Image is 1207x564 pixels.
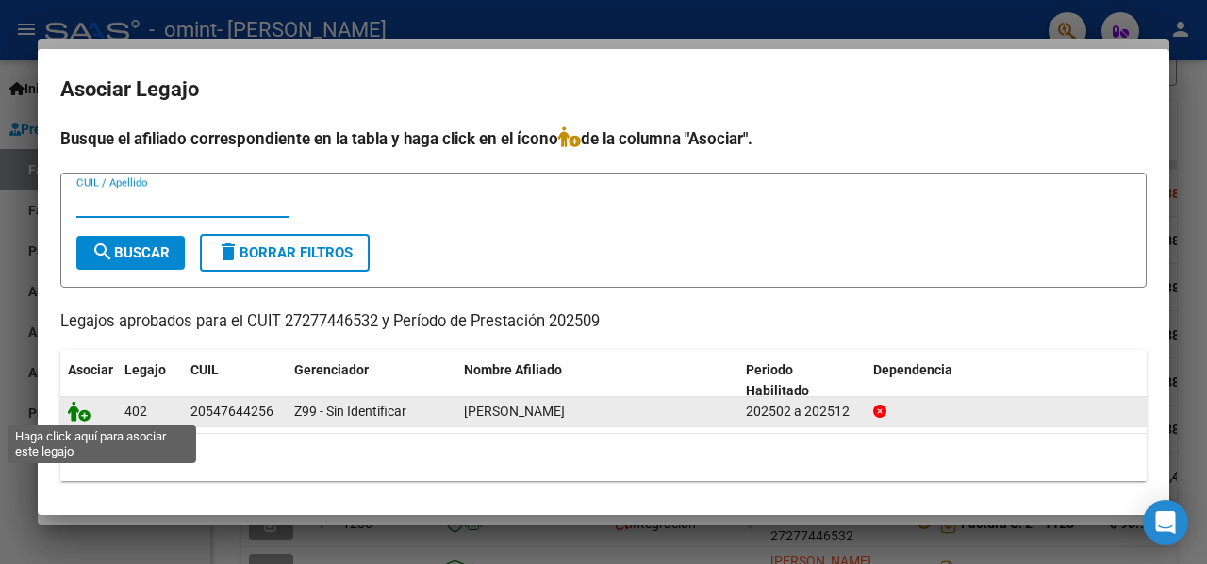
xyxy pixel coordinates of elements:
[60,126,1147,151] h4: Busque el afiliado correspondiente en la tabla y haga click en el ícono de la columna "Asociar".
[866,350,1148,412] datatable-header-cell: Dependencia
[464,362,562,377] span: Nombre Afiliado
[746,362,809,399] span: Periodo Habilitado
[60,310,1147,334] p: Legajos aprobados para el CUIT 27277446532 y Período de Prestación 202509
[60,434,1147,481] div: 1 registros
[190,401,273,423] div: 20547644256
[1143,500,1188,545] div: Open Intercom Messenger
[117,350,183,412] datatable-header-cell: Legajo
[746,401,858,423] div: 202502 a 202512
[91,244,170,261] span: Buscar
[76,236,185,270] button: Buscar
[68,362,113,377] span: Asociar
[124,362,166,377] span: Legajo
[91,241,114,263] mat-icon: search
[217,241,240,263] mat-icon: delete
[873,362,952,377] span: Dependencia
[200,234,370,272] button: Borrar Filtros
[287,350,456,412] datatable-header-cell: Gerenciador
[217,244,353,261] span: Borrar Filtros
[464,404,565,419] span: YAVAGNILIO IGNACIO
[294,404,406,419] span: Z99 - Sin Identificar
[60,72,1147,108] h2: Asociar Legajo
[124,404,147,419] span: 402
[294,362,369,377] span: Gerenciador
[183,350,287,412] datatable-header-cell: CUIL
[738,350,866,412] datatable-header-cell: Periodo Habilitado
[190,362,219,377] span: CUIL
[60,350,117,412] datatable-header-cell: Asociar
[456,350,738,412] datatable-header-cell: Nombre Afiliado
